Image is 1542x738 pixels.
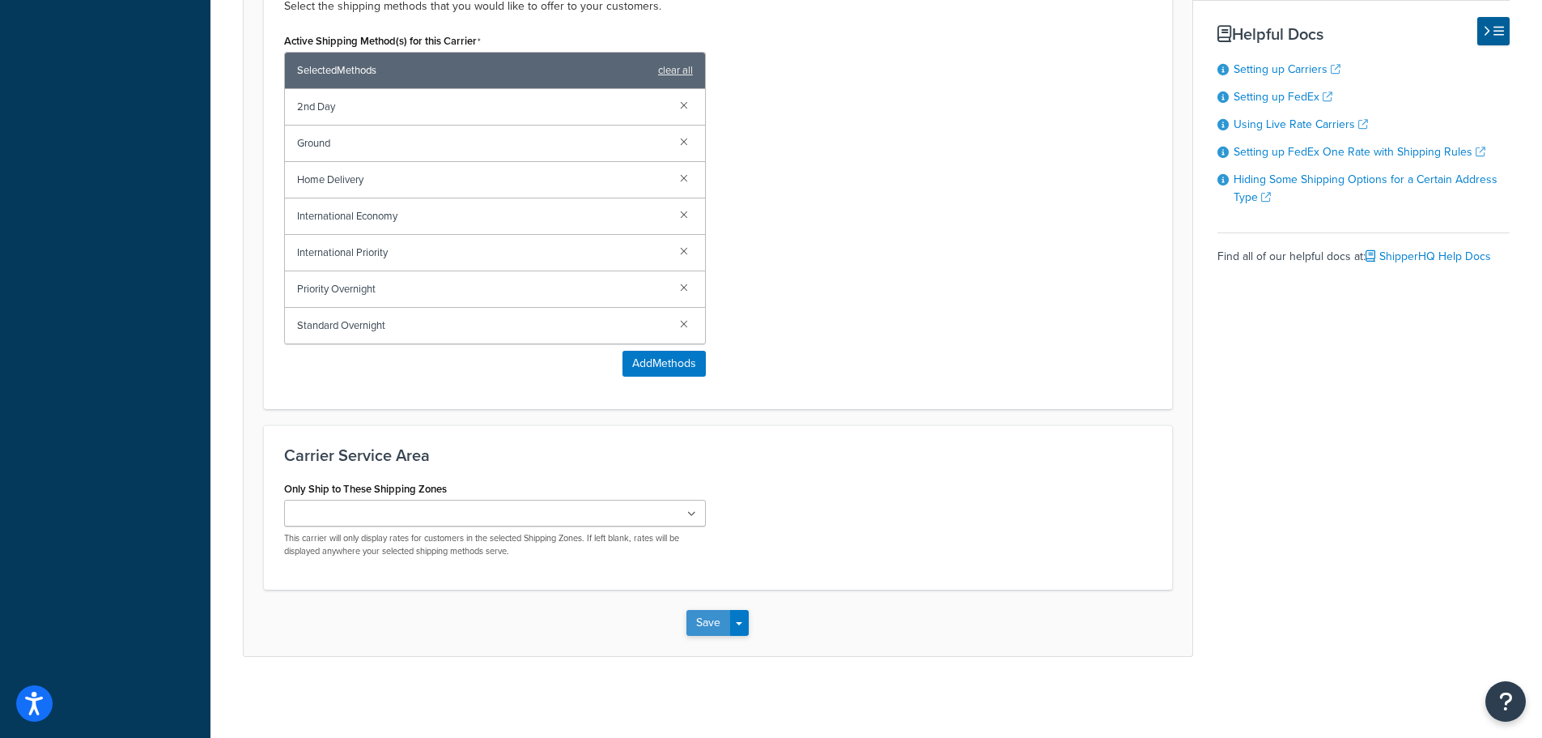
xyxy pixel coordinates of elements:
[1234,116,1368,133] a: Using Live Rate Carriers
[622,351,706,377] button: AddMethods
[686,610,730,636] button: Save
[1234,61,1340,78] a: Setting up Carriers
[1217,25,1510,43] h3: Helpful Docs
[297,205,667,228] span: International Economy
[1217,232,1510,268] div: Find all of our helpful docs at:
[1234,143,1485,160] a: Setting up FedEx One Rate with Shipping Rules
[284,532,706,557] p: This carrier will only display rates for customers in the selected Shipping Zones. If left blank,...
[297,96,667,118] span: 2nd Day
[297,241,667,264] span: International Priority
[284,483,447,495] label: Only Ship to These Shipping Zones
[658,59,693,82] a: clear all
[284,35,481,48] label: Active Shipping Method(s) for this Carrier
[1234,171,1497,206] a: Hiding Some Shipping Options for a Certain Address Type
[297,132,667,155] span: Ground
[297,278,667,301] span: Priority Overnight
[297,169,667,191] span: Home Delivery
[284,446,1152,464] h3: Carrier Service Area
[297,314,667,337] span: Standard Overnight
[1234,88,1332,105] a: Setting up FedEx
[1477,17,1510,45] button: Hide Help Docs
[1366,248,1491,265] a: ShipperHQ Help Docs
[297,59,650,82] span: Selected Methods
[1485,681,1526,722] button: Open Resource Center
